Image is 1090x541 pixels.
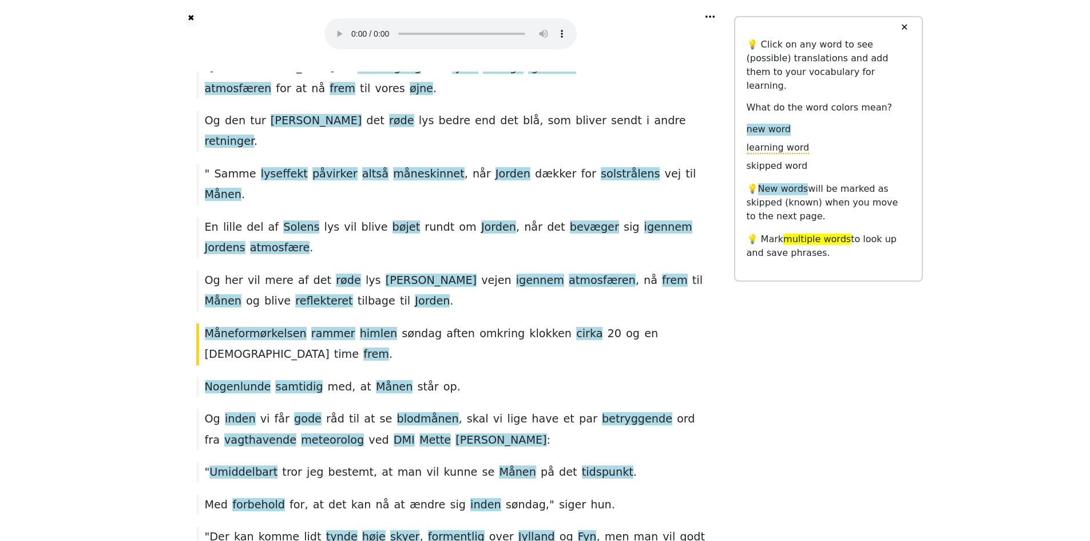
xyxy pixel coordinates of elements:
[636,274,639,288] span: ,
[419,114,434,127] span: lys
[516,220,520,235] span: ,
[644,327,658,340] span: en
[564,412,574,425] span: et
[473,167,491,180] span: når
[410,498,445,511] span: ændre
[376,380,413,394] span: Månen
[644,220,692,235] span: igennem
[393,167,465,181] span: måneskinnet
[479,327,525,340] span: omkring
[647,114,649,127] span: i
[375,498,389,511] span: nå
[455,433,546,448] span: [PERSON_NAME]
[425,220,454,234] span: rundt
[548,114,570,127] span: som
[225,412,256,427] span: inden
[205,274,220,287] span: Og
[301,433,364,448] span: meteorolog
[581,167,596,180] span: for
[328,465,374,479] span: bestemt
[246,294,260,307] span: og
[268,220,279,234] span: af
[532,412,558,425] span: have
[186,9,196,27] button: ✖
[439,114,470,127] span: bedre
[662,274,688,288] span: frem
[205,465,210,480] span: "
[559,498,586,511] span: siger
[541,465,554,479] span: på
[311,82,325,95] span: nå
[747,232,910,260] p: 💡 Mark to look up and save phrases.
[386,274,477,288] span: [PERSON_NAME]
[352,380,355,394] span: ,
[205,241,245,255] span: Jordens
[307,465,323,479] span: jeg
[336,274,361,288] span: røde
[360,82,370,95] span: til
[611,114,642,127] span: sendt
[250,241,310,255] span: atmosfære
[205,294,241,309] span: Månen
[457,380,461,394] span: .
[276,82,291,95] span: for
[394,433,415,448] span: DMI
[283,220,319,235] span: Solens
[508,412,528,425] span: lige
[282,465,302,479] span: tror
[677,412,695,425] span: ord
[361,220,387,234] span: blive
[351,498,371,511] span: kan
[601,167,660,181] span: solstrålens
[426,465,439,479] span: vil
[312,167,358,181] span: påvirker
[467,412,489,425] span: skal
[624,220,640,234] span: sig
[271,114,362,128] span: [PERSON_NAME]
[482,465,494,479] span: se
[546,498,554,512] span: ,"
[894,17,915,38] button: ✕
[465,167,468,181] span: ,
[481,274,511,287] span: vejen
[250,114,266,127] span: tur
[205,114,220,127] span: Og
[433,82,437,96] span: .
[314,274,332,287] span: det
[224,433,296,448] span: vagthavende
[324,220,340,234] span: lys
[382,465,393,479] span: at
[368,433,389,447] span: ved
[205,412,220,425] span: Og
[366,274,381,287] span: lys
[209,465,278,480] span: Umiddelbart
[205,135,255,149] span: retninger
[443,380,457,393] span: op
[481,220,516,235] span: Jorden
[304,498,308,512] span: ,
[747,102,910,113] h6: What do the word colors mean?
[290,498,304,511] span: for
[410,82,433,96] span: øjne
[459,220,476,234] span: om
[493,412,503,425] span: vi
[261,167,308,181] span: lyseffekt
[358,294,395,307] span: tilbage
[328,498,347,511] span: det
[264,294,291,307] span: blive
[747,160,808,172] span: skipped word
[366,114,385,127] span: det
[295,294,352,309] span: reflekteret
[205,82,272,96] span: atmosfæren
[612,498,615,512] span: .
[499,465,536,480] span: Månen
[375,82,405,95] span: vores
[747,182,910,223] p: 💡 will be marked as skipped (known) when you move to the next page.
[529,327,572,340] span: klokken
[397,412,459,427] span: blodmånen
[400,294,410,307] span: til
[608,327,621,341] span: 20
[241,188,245,202] span: .
[205,380,271,394] span: Nogenlunde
